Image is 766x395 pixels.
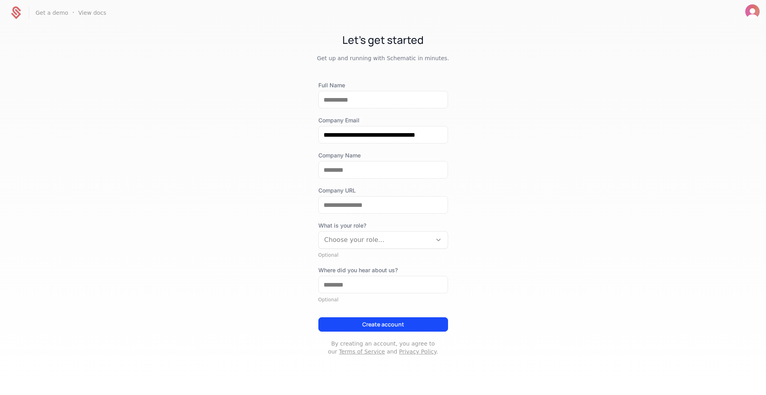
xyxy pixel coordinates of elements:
[318,116,448,124] label: Company Email
[318,151,448,159] label: Company Name
[318,187,448,195] label: Company URL
[318,81,448,89] label: Full Name
[318,266,448,274] label: Where did you hear about us?
[745,4,760,19] button: Open user button
[78,9,106,17] a: View docs
[318,317,448,332] button: Create account
[36,9,68,17] a: Get a demo
[318,340,448,356] p: By creating an account, you agree to our and .
[318,252,448,258] div: Optional
[399,348,436,355] a: Privacy Policy
[745,4,760,19] img: 's logo
[339,348,385,355] a: Terms of Service
[318,297,448,303] div: Optional
[318,222,448,230] span: What is your role?
[72,8,74,18] span: ·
